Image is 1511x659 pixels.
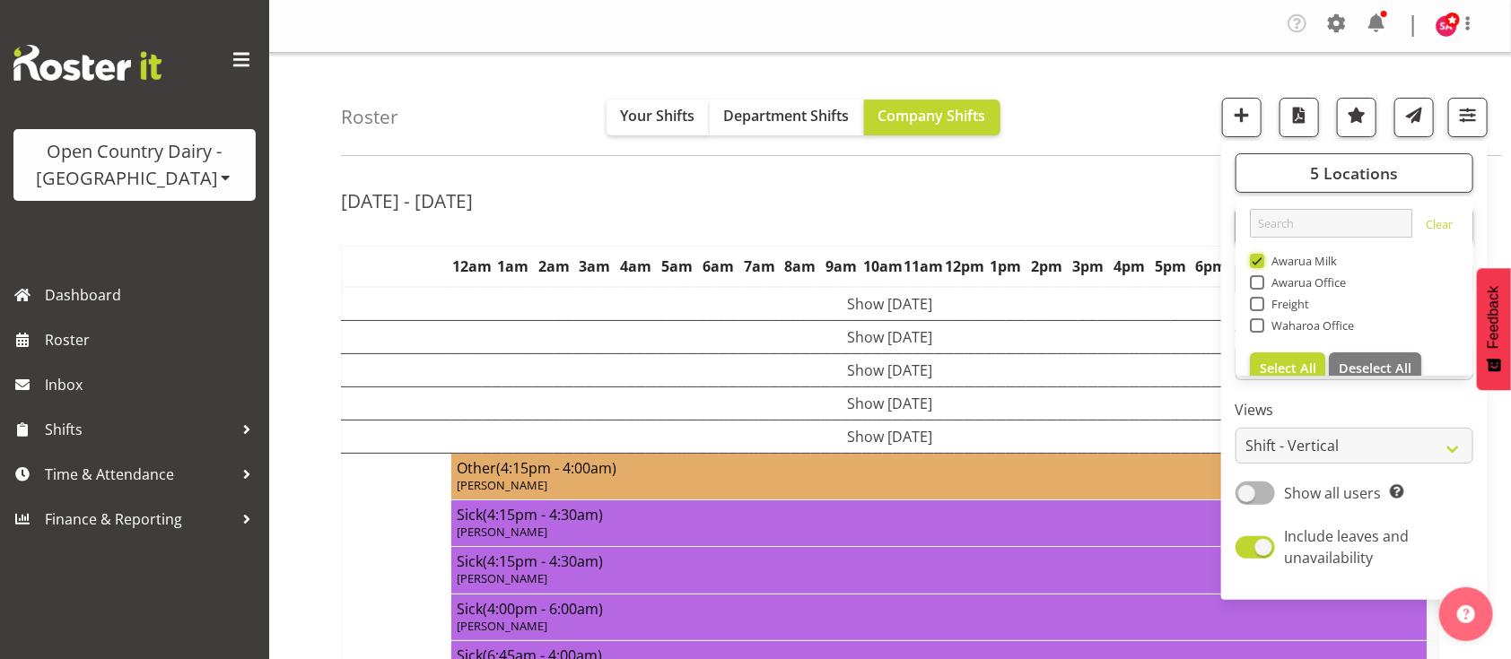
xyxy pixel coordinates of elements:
td: Show [DATE] [342,421,1439,454]
th: 10am [862,247,904,288]
span: (4:15pm - 4:30am) [483,551,603,571]
button: Your Shifts [607,100,710,135]
button: Filter Shifts [1448,98,1488,137]
h2: [DATE] - [DATE] [341,189,473,212]
th: 3pm [1068,247,1109,288]
th: 12pm [945,247,986,288]
th: 3am [574,247,616,288]
span: (4:15pm - 4:30am) [483,505,603,525]
button: Download a PDF of the roster according to the set date range. [1280,98,1319,137]
span: Waharoa Office [1264,318,1355,333]
h4: Roster [341,107,398,127]
button: Deselect All [1329,352,1421,385]
span: Roster [45,326,260,353]
th: 2am [533,247,574,288]
th: 6am [698,247,739,288]
button: Feedback - Show survey [1477,268,1511,390]
h4: Sick [457,552,1421,570]
th: 5pm [1150,247,1192,288]
span: Finance & Reporting [45,506,233,533]
td: Show [DATE] [342,287,1439,321]
th: 9am [821,247,862,288]
img: help-xxl-2.png [1457,605,1475,623]
div: Open Country Dairy - [GEOGRAPHIC_DATA] [31,138,238,192]
span: Freight [1264,297,1310,311]
span: (4:15pm - 4:00am) [496,458,616,478]
th: 1pm [985,247,1026,288]
th: 6pm [1191,247,1232,288]
button: Select All [1250,352,1326,385]
span: Select All [1260,360,1316,377]
button: Company Shifts [864,100,1000,135]
span: Department Shifts [724,106,850,126]
h4: Sick [457,600,1421,618]
span: [PERSON_NAME] [457,477,547,493]
th: 4pm [1109,247,1150,288]
td: Show [DATE] [342,387,1439,421]
h4: Other [457,459,1421,477]
span: [PERSON_NAME] [457,618,547,634]
span: Time & Attendance [45,461,233,488]
span: 5 Locations [1310,162,1398,184]
th: 4am [616,247,657,288]
span: Your Shifts [621,106,695,126]
span: Awarua Milk [1264,254,1338,268]
span: [PERSON_NAME] [457,524,547,540]
input: Search [1250,209,1412,238]
th: 8am [780,247,821,288]
th: 12am [451,247,493,288]
button: Send a list of all shifts for the selected filtered period to all rostered employees. [1394,98,1434,137]
span: Company Shifts [878,106,986,126]
button: Department Shifts [710,100,864,135]
a: Clear [1426,216,1453,238]
button: 5 Locations [1236,153,1473,193]
th: 7am [738,247,780,288]
button: Add a new shift [1222,98,1262,137]
label: Views [1236,399,1473,421]
span: [PERSON_NAME] [457,570,547,586]
span: Deselect All [1339,360,1411,377]
span: Awarua Office [1264,275,1347,290]
img: stacey-allen7479.jpg [1436,15,1457,37]
span: Shifts [45,416,233,443]
th: 1am [493,247,534,288]
img: Rosterit website logo [13,45,162,81]
h4: Sick [457,506,1421,524]
th: 5am [657,247,698,288]
th: 11am [904,247,945,288]
td: Show [DATE] [342,321,1439,354]
span: Dashboard [45,282,260,308]
th: 2pm [1026,247,1068,288]
span: Include leaves and unavailability [1285,526,1410,568]
td: Show [DATE] [342,354,1439,387]
button: Highlight an important date within the roster. [1337,98,1376,137]
span: Show all users [1285,483,1382,503]
span: Feedback [1486,286,1502,349]
span: (4:00pm - 6:00am) [483,599,603,619]
span: Inbox [45,371,260,398]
